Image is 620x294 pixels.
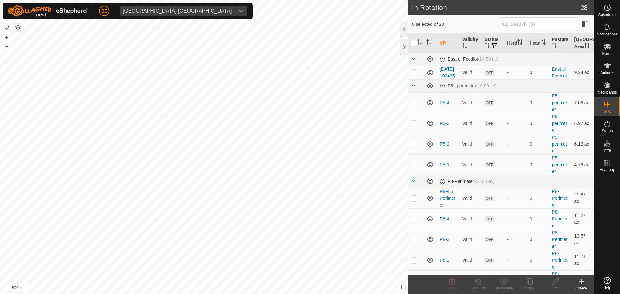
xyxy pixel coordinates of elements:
td: 21.87 ac [572,188,594,208]
th: Validity [460,34,482,53]
td: Valid [460,250,482,270]
td: 0 [527,92,549,113]
td: 6.97 ac [572,113,594,134]
button: Map Layers [14,24,22,31]
span: OFF [485,141,494,147]
div: - [507,99,524,106]
td: Valid [460,113,482,134]
td: 29.43 ac [572,270,594,291]
p-sorticon: Activate to sort [552,44,557,49]
span: (14.58 ac) [478,56,498,62]
td: 0 [527,250,549,270]
span: OFF [485,121,494,126]
th: Pasture [549,34,572,53]
td: 7.09 ac [572,92,594,113]
span: OFF [485,237,494,242]
a: P8-2 [440,258,449,263]
div: dropdown trigger [234,6,247,16]
a: P5 - perimeter [552,155,567,174]
span: VPs [604,110,611,114]
td: Valid [460,188,482,208]
span: Schedules [598,13,616,17]
a: East of Feedlot [552,66,567,78]
span: Olds College Alberta [120,6,234,16]
div: - [507,195,524,202]
a: P8-4,5 Perimeter [440,189,455,208]
span: Notifications [597,32,618,36]
a: P8-3 [440,237,449,242]
span: 0 selected of 28 [412,21,500,28]
a: P8-Perimeter [552,209,567,228]
a: P5 - perimeter [552,114,567,133]
div: - [507,69,524,76]
span: (19.89 ac) [476,83,497,88]
span: Neckbands [597,90,617,94]
span: Status [602,129,613,133]
span: Heatmap [599,168,615,172]
td: 11.71 ac [572,250,594,270]
span: OFF [485,196,494,201]
a: P8-Perimeter [552,189,567,208]
td: 4.79 ac [572,154,594,175]
div: Show/Hide [491,285,517,291]
td: 0 [527,188,549,208]
span: 28 [581,3,588,13]
a: Privacy Policy [179,286,203,291]
p-sorticon: Activate to sort [541,40,546,46]
button: Reset Map [3,23,11,31]
span: Help [603,286,611,290]
button: + [3,34,11,42]
span: Herds [602,52,612,56]
td: 0 [527,113,549,134]
div: - [507,257,524,264]
a: P5 - perimeter [552,93,567,112]
th: Head [527,34,549,53]
input: Search (S) [500,17,578,31]
a: P5-4 [440,100,449,105]
td: Valid [460,270,482,291]
a: P5-1 [440,162,449,167]
span: i [401,285,402,290]
td: 9.24 ac [572,66,594,79]
span: OFF [485,162,494,167]
a: P8-Perimeter [552,271,567,290]
div: Copy [517,285,542,291]
span: OFF [485,100,494,106]
div: - [507,236,524,243]
td: 0 [527,208,549,229]
div: - [507,161,524,168]
a: P8-4 [440,216,449,221]
div: East of Feedlot [440,56,498,62]
span: (50.24 ac) [474,179,494,184]
td: Valid [460,154,482,175]
td: 0 [527,134,549,154]
span: Delete [447,286,458,290]
div: Create [568,285,594,291]
th: VP [437,34,460,53]
td: Valid [460,92,482,113]
td: Valid [460,66,482,79]
p-sorticon: Activate to sort [517,40,522,46]
td: 0 [527,154,549,175]
a: P5-3 [440,121,449,126]
button: – [3,42,11,50]
button: i [398,284,405,291]
div: - [507,141,524,147]
a: [DATE] 102435 [440,66,455,78]
a: P8-Perimeter [552,251,567,269]
a: Contact Us [211,286,230,291]
td: 13.57 ac [572,229,594,250]
div: Turn Off [465,285,491,291]
p-sorticon: Activate to sort [426,40,431,46]
a: P8-Perimeter [552,230,567,249]
td: 0 [527,66,549,79]
a: P5 - perimeter [552,135,567,153]
span: BE [101,8,108,15]
p-sorticon: Activate to sort [485,44,490,49]
span: OFF [485,258,494,263]
span: Animals [600,71,614,75]
td: 11.27 ac [572,208,594,229]
p-sorticon: Activate to sort [417,40,422,46]
h2: In Rotation [412,4,581,12]
p-sorticon: Activate to sort [584,44,590,49]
